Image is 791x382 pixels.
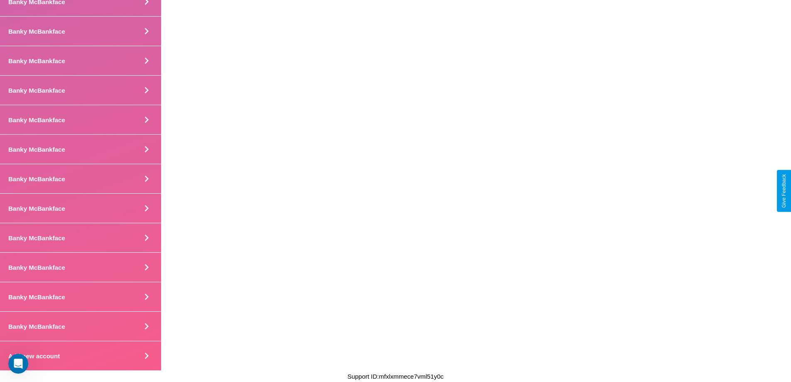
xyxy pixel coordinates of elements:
h4: Banky McBankface [8,293,65,301]
h4: Banky McBankface [8,146,65,153]
p: Support ID: mfxlxmmece7vml51y0c [348,371,444,382]
h4: Banky McBankface [8,87,65,94]
h4: Banky McBankface [8,264,65,271]
h4: Banky McBankface [8,28,65,35]
h4: Banky McBankface [8,205,65,212]
h4: Banky McBankface [8,323,65,330]
h4: Add new account [8,352,60,360]
h4: Banky McBankface [8,57,65,64]
iframe: Intercom live chat [8,354,28,374]
h4: Banky McBankface [8,175,65,182]
div: Give Feedback [781,174,787,208]
h4: Banky McBankface [8,116,65,123]
h4: Banky McBankface [8,234,65,242]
